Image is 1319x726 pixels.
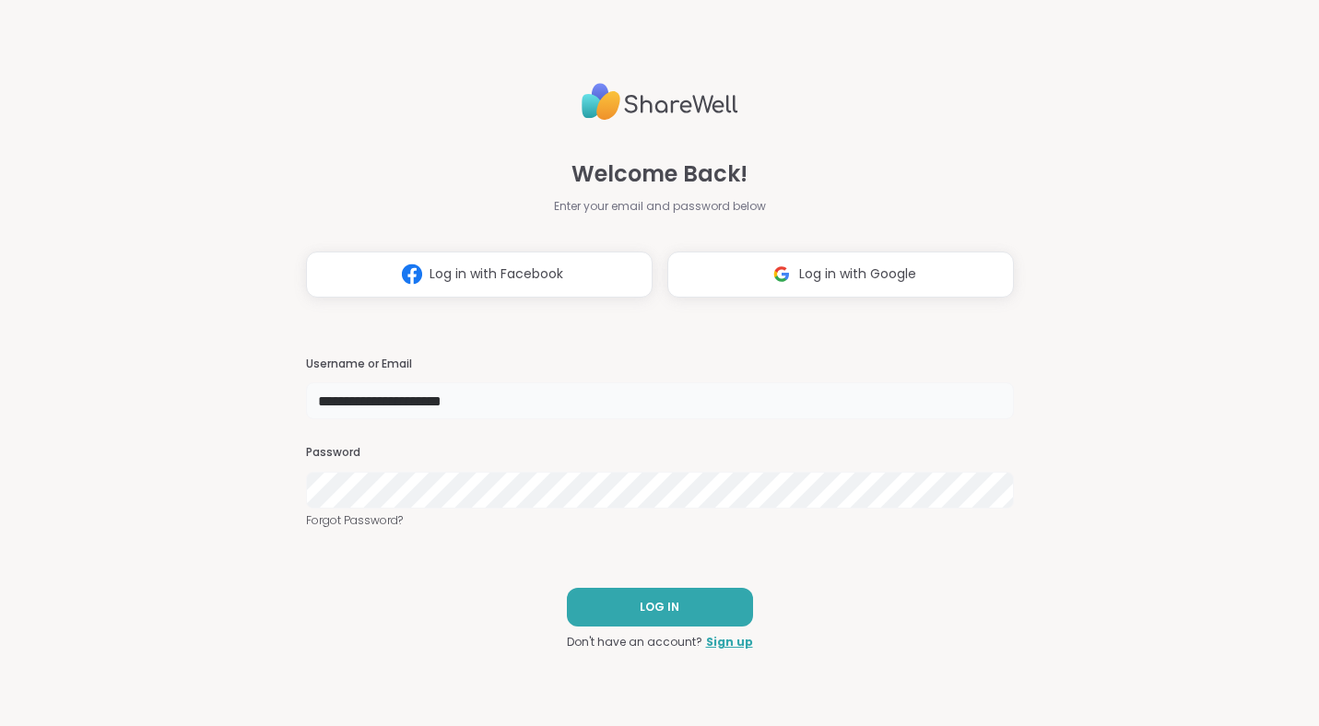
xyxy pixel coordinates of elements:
span: Enter your email and password below [554,198,766,215]
a: Sign up [706,634,753,650]
span: Welcome Back! [571,158,748,191]
button: Log in with Google [667,252,1014,298]
span: Log in with Facebook [430,264,563,284]
span: Don't have an account? [567,634,702,650]
img: ShareWell Logomark [395,257,430,291]
span: Log in with Google [799,264,916,284]
a: Forgot Password? [306,512,1014,529]
button: LOG IN [567,588,753,626]
img: ShareWell Logo [582,76,738,128]
span: LOG IN [640,599,679,615]
h3: Username or Email [306,357,1014,372]
button: Log in with Facebook [306,252,653,298]
img: ShareWell Logomark [764,257,799,291]
h3: Password [306,445,1014,461]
